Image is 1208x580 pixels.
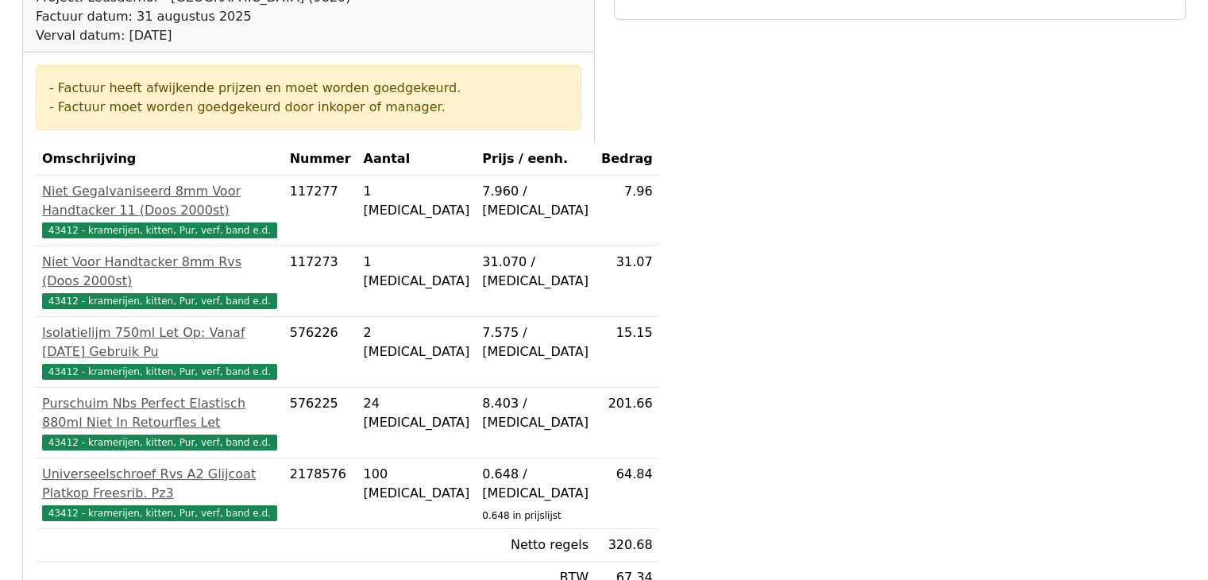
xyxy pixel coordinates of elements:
span: 43412 - kramerijen, kitten, Pur, verf, band e.d. [42,364,277,380]
td: 15.15 [595,317,659,388]
div: Universeelschroef Rvs A2 Glijcoat Platkop Freesrib. Pz3 [42,465,277,503]
div: Niet Voor Handtacker 8mm Rvs (Doos 2000st) [42,253,277,291]
div: 7.575 / [MEDICAL_DATA] [482,323,589,362]
div: 100 [MEDICAL_DATA] [364,465,470,503]
div: 1 [MEDICAL_DATA] [364,253,470,291]
span: 43412 - kramerijen, kitten, Pur, verf, band e.d. [42,222,277,238]
th: Prijs / eenh. [476,143,595,176]
td: 320.68 [595,529,659,562]
td: 576226 [284,317,357,388]
div: 8.403 / [MEDICAL_DATA] [482,394,589,432]
th: Nummer [284,143,357,176]
td: 2178576 [284,458,357,529]
a: Purschuim Nbs Perfect Elastisch 880ml Niet In Retourfles Let43412 - kramerijen, kitten, Pur, verf... [42,394,277,451]
div: 0.648 / [MEDICAL_DATA] [482,465,589,503]
span: 43412 - kramerijen, kitten, Pur, verf, band e.d. [42,435,277,450]
sub: 0.648 in prijslijst [482,510,561,521]
a: Universeelschroef Rvs A2 Glijcoat Platkop Freesrib. Pz343412 - kramerijen, kitten, Pur, verf, ban... [42,465,277,522]
td: 117273 [284,246,357,317]
th: Bedrag [595,143,659,176]
div: 24 [MEDICAL_DATA] [364,394,470,432]
td: 117277 [284,176,357,246]
a: Niet Gegalvaniseerd 8mm Voor Handtacker 11 (Doos 2000st)43412 - kramerijen, kitten, Pur, verf, ba... [42,182,277,239]
th: Omschrijving [36,143,284,176]
span: 43412 - kramerijen, kitten, Pur, verf, band e.d. [42,505,277,521]
div: 1 [MEDICAL_DATA] [364,182,470,220]
div: Isolatielijm 750ml Let Op: Vanaf [DATE] Gebruik Pu [42,323,277,362]
a: Niet Voor Handtacker 8mm Rvs (Doos 2000st)43412 - kramerijen, kitten, Pur, verf, band e.d. [42,253,277,310]
div: - Factuur heeft afwijkende prijzen en moet worden goedgekeurd. [49,79,568,98]
div: Factuur datum: 31 augustus 2025 [36,7,350,26]
td: 31.07 [595,246,659,317]
td: 64.84 [595,458,659,529]
div: - Factuur moet worden goedgekeurd door inkoper of manager. [49,98,568,117]
div: Niet Gegalvaniseerd 8mm Voor Handtacker 11 (Doos 2000st) [42,182,277,220]
div: 7.960 / [MEDICAL_DATA] [482,182,589,220]
span: 43412 - kramerijen, kitten, Pur, verf, band e.d. [42,293,277,309]
div: Purschuim Nbs Perfect Elastisch 880ml Niet In Retourfles Let [42,394,277,432]
td: 576225 [284,388,357,458]
div: 2 [MEDICAL_DATA] [364,323,470,362]
div: 31.070 / [MEDICAL_DATA] [482,253,589,291]
td: 7.96 [595,176,659,246]
td: 201.66 [595,388,659,458]
a: Isolatielijm 750ml Let Op: Vanaf [DATE] Gebruik Pu43412 - kramerijen, kitten, Pur, verf, band e.d. [42,323,277,381]
td: Netto regels [476,529,595,562]
div: Verval datum: [DATE] [36,26,350,45]
th: Aantal [357,143,477,176]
